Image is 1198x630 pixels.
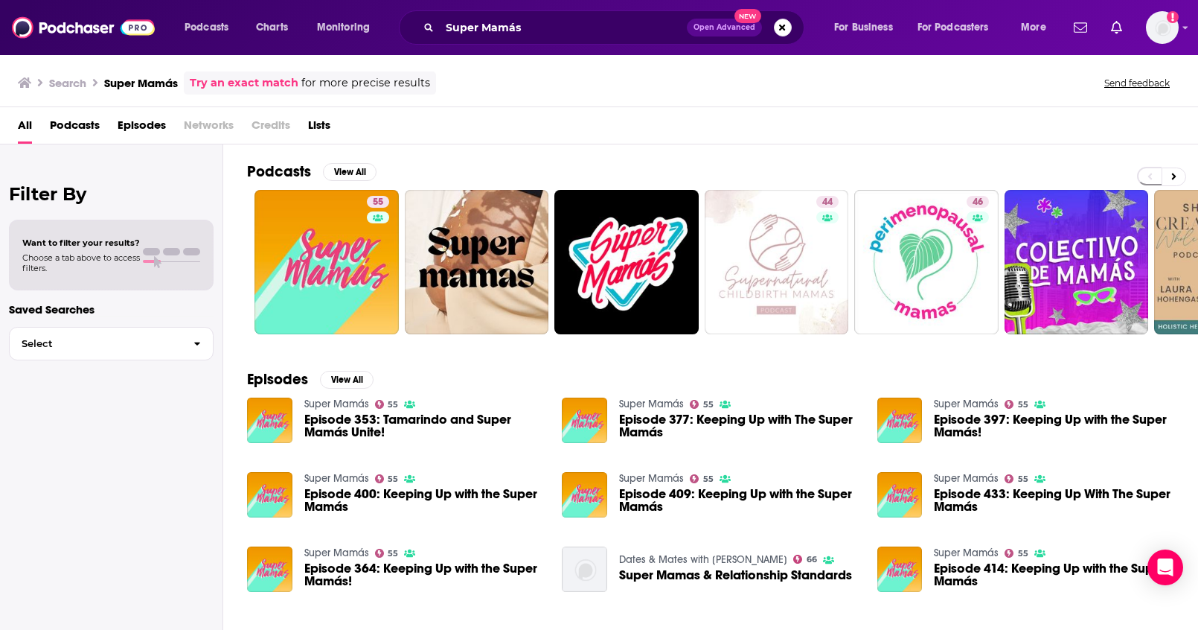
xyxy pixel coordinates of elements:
img: User Profile [1146,11,1179,44]
a: Super Mamás [619,472,684,485]
a: Episode 364: Keeping Up with the Super Mamás! [304,562,545,588]
button: Select [9,327,214,360]
span: Episodes [118,113,166,144]
span: 55 [1018,550,1028,557]
img: Episode 409: Keeping Up with the Super Mamás [562,472,607,518]
a: Super Mamás [934,472,999,485]
h2: Episodes [247,370,308,389]
a: Charts [246,16,297,39]
img: Episode 377: Keeping Up with The Super Mamás [562,398,607,443]
h3: Super Mamás [104,76,178,90]
a: 46 [854,190,999,334]
span: For Podcasters [917,17,989,38]
a: 55 [1005,400,1028,409]
a: 55 [690,474,714,483]
a: Lists [308,113,330,144]
p: Saved Searches [9,302,214,316]
span: 66 [807,556,817,563]
span: All [18,113,32,144]
a: Super Mamás [304,547,369,559]
a: Podcasts [50,113,100,144]
button: open menu [307,16,389,39]
img: Episode 397: Keeping Up with the Super Mamás! [877,398,923,443]
a: Episode 397: Keeping Up with the Super Mamás! [934,413,1174,439]
a: Super Mamas & Relationship Standards [619,569,852,582]
img: Super Mamas & Relationship Standards [562,547,607,592]
h2: Podcasts [247,162,311,181]
a: Super Mamás [934,398,999,410]
a: Try an exact match [190,74,298,92]
a: Show notifications dropdown [1105,15,1128,40]
button: Show profile menu [1146,11,1179,44]
button: Open AdvancedNew [687,19,762,36]
a: 44 [816,196,839,208]
a: Super Mamás [934,547,999,559]
h3: Search [49,76,86,90]
a: EpisodesView All [247,370,374,389]
a: 55 [254,190,399,334]
span: Charts [256,17,288,38]
span: Choose a tab above to access filters. [22,252,140,273]
div: Open Intercom Messenger [1147,550,1183,585]
a: Episode 400: Keeping Up with the Super Mamás [304,488,545,513]
a: Show notifications dropdown [1068,15,1093,40]
span: 55 [1018,476,1028,483]
a: 55 [367,196,389,208]
a: 66 [793,555,817,564]
a: 55 [375,474,399,483]
button: Send feedback [1100,77,1174,89]
a: Dates & Mates with Damona Hoffman [619,553,787,566]
img: Episode 414: Keeping Up with the Super Mamás [877,547,923,592]
span: New [734,9,761,23]
span: More [1021,17,1046,38]
img: Episode 400: Keeping Up with the Super Mamás [247,472,292,518]
button: View All [320,371,374,389]
span: Monitoring [317,17,370,38]
a: Super Mamás [619,398,684,410]
span: 55 [388,401,398,408]
a: 55 [375,549,399,558]
a: Super Mamás [304,472,369,485]
span: for more precise results [301,74,430,92]
span: 46 [973,195,983,210]
span: 55 [703,401,714,408]
span: 44 [822,195,833,210]
span: Open Advanced [694,24,755,31]
span: Logged in as kochristina [1146,11,1179,44]
span: Episode 409: Keeping Up with the Super Mamás [619,488,859,513]
a: Episode 353: Tamarindo and Super Mamás Unite! [304,413,545,439]
span: Select [10,339,182,349]
img: Episode 364: Keeping Up with the Super Mamás! [247,547,292,592]
svg: Add a profile image [1167,11,1179,23]
button: open menu [824,16,912,39]
span: Credits [252,113,290,144]
button: open menu [174,16,248,39]
img: Podchaser - Follow, Share and Rate Podcasts [12,13,155,42]
h2: Filter By [9,183,214,205]
a: Episode 433: Keeping Up With The Super Mamás [934,488,1174,513]
span: For Business [834,17,893,38]
span: 55 [388,476,398,483]
span: Networks [184,113,234,144]
img: Episode 433: Keeping Up With The Super Mamás [877,472,923,518]
span: 55 [388,550,398,557]
a: PodcastsView All [247,162,377,181]
a: Episode 377: Keeping Up with The Super Mamás [619,413,859,439]
button: open menu [1010,16,1065,39]
span: 55 [703,476,714,483]
a: Episode 414: Keeping Up with the Super Mamás [934,562,1174,588]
